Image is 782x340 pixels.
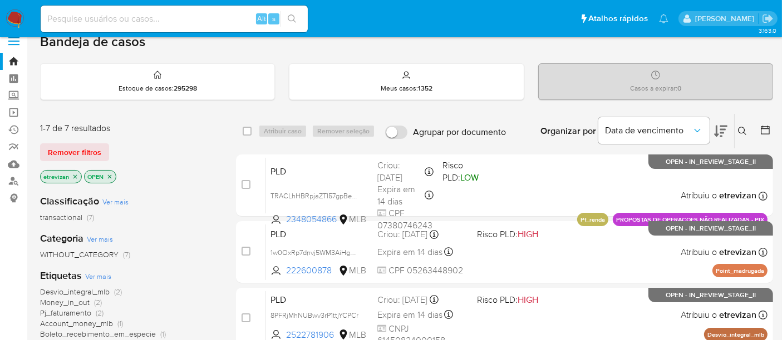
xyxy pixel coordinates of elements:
span: 3.163.0 [759,26,776,35]
a: Notificações [659,14,668,23]
span: s [272,13,276,24]
button: search-icon [281,11,303,27]
p: erico.trevizan@mercadopago.com.br [695,13,758,24]
input: Pesquise usuários ou casos... [41,12,308,26]
span: Atalhos rápidos [588,13,648,24]
a: Sair [762,13,774,24]
span: Alt [257,13,266,24]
